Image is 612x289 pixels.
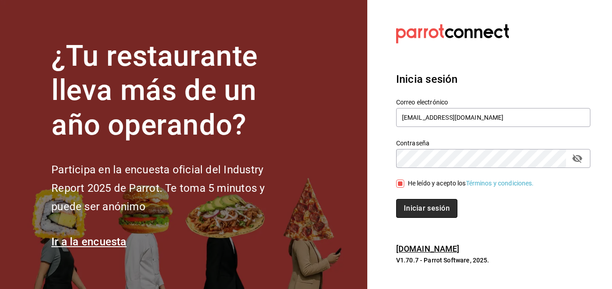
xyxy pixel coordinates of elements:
button: passwordField [570,151,585,166]
h3: Inicia sesión [396,71,590,87]
input: Ingresa tu correo electrónico [396,108,590,127]
div: He leído y acepto los [408,179,534,188]
a: [DOMAIN_NAME] [396,244,460,253]
p: V1.70.7 - Parrot Software, 2025. [396,256,590,265]
a: Ir a la encuesta [51,235,127,248]
a: Términos y condiciones. [466,180,534,187]
label: Contraseña [396,140,590,146]
h1: ¿Tu restaurante lleva más de un año operando? [51,39,295,143]
label: Correo electrónico [396,99,590,105]
button: Iniciar sesión [396,199,457,218]
h2: Participa en la encuesta oficial del Industry Report 2025 de Parrot. Te toma 5 minutos y puede se... [51,161,295,216]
